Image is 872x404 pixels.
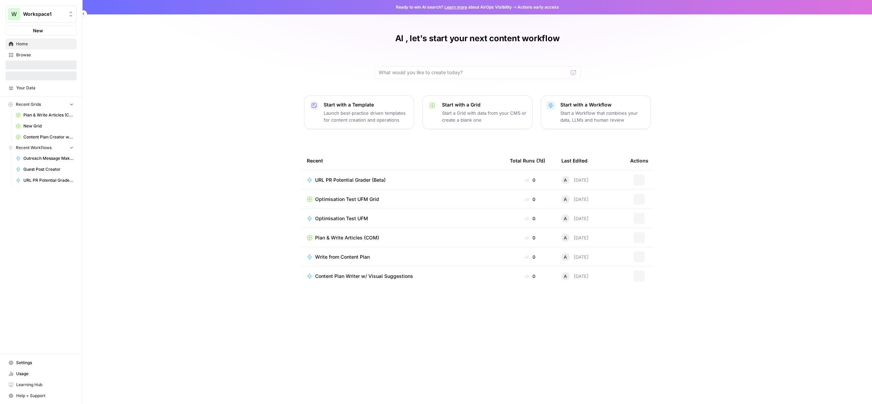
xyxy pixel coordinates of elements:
[13,153,77,164] a: Outreach Message Maker - PR Campaigns
[564,196,567,203] span: A
[23,134,74,140] span: Content Plan Creator with Brand Kit (COM Test) Grid
[315,254,370,260] span: Write from Content Plan
[307,273,499,280] a: Content Plan Writer w/ Visual Suggestions
[307,215,499,222] a: Optimisation Test UFM
[510,215,550,222] div: 0
[6,5,77,23] button: Workspace: Workspace1
[6,99,77,110] button: Recent Grids
[6,357,77,368] a: Settings
[307,177,499,183] a: URL PR Potential Grader (Beta)
[564,177,567,183] span: A
[16,145,52,151] span: Recent Workflows
[510,234,550,241] div: 0
[630,151,648,170] div: Actions
[510,254,550,260] div: 0
[6,379,77,390] a: Learning Hub
[16,41,74,47] span: Home
[561,195,589,203] div: [DATE]
[541,96,651,129] button: Start with a WorkflowStart a Workflow that combines your data, LLMs and human review
[561,214,589,223] div: [DATE]
[324,101,408,108] p: Start with a Template
[33,27,43,34] span: New
[315,177,386,183] span: URL PR Potential Grader (Beta)
[324,110,408,123] p: Launch best-practice driven templates for content creation and operations
[6,143,77,153] button: Recent Workflows
[564,273,567,280] span: A
[561,253,589,261] div: [DATE]
[6,38,77,49] a: Home
[307,151,499,170] div: Recent
[6,82,77,93] a: Your Data
[564,215,567,222] span: A
[23,112,74,118] span: Plan & Write Articles (COM)
[13,110,77,121] a: Plan & Write Articles (COM)
[13,175,77,186] a: URL PR Potential Grader (Beta)
[560,101,645,108] p: Start with a Workflow
[517,4,559,10] span: Actions early access
[315,234,379,241] span: Plan & Write Articles (COM)
[442,101,527,108] p: Start with a Grid
[13,164,77,175] a: Guest Post Creator
[444,4,467,10] a: Learn more
[16,52,74,58] span: Browse
[23,11,65,18] span: Workspace1
[510,273,550,280] div: 0
[16,371,74,377] span: Usage
[510,151,545,170] div: Total Runs (7d)
[510,177,550,183] div: 0
[16,382,74,388] span: Learning Hub
[13,132,77,143] a: Content Plan Creator with Brand Kit (COM Test) Grid
[6,25,77,36] button: New
[11,10,17,18] span: W
[16,360,74,366] span: Settings
[13,121,77,132] a: New Grid
[315,215,368,222] span: Optimisation Test UFM
[379,69,568,76] input: What would you like to create today?
[23,177,74,183] span: URL PR Potential Grader (Beta)
[304,96,414,129] button: Start with a TemplateLaunch best-practice driven templates for content creation and operations
[561,151,588,170] div: Last Edited
[307,196,499,203] a: Optimisation Test UFM Grid
[422,96,532,129] button: Start with a GridStart a Grid with data from your CMS or create a blank one
[396,4,512,10] span: Ready to win AI search? about AirOps Visibility
[442,110,527,123] p: Start a Grid with data from your CMS or create a blank one
[23,166,74,172] span: Guest Post Creator
[23,123,74,129] span: New Grid
[564,254,567,260] span: A
[6,390,77,401] button: Help + Support
[561,234,589,242] div: [DATE]
[510,196,550,203] div: 0
[395,33,560,44] h1: Al , let's start your next content workflow
[6,49,77,60] a: Browse
[6,368,77,379] a: Usage
[23,155,74,161] span: Outreach Message Maker - PR Campaigns
[561,272,589,280] div: [DATE]
[307,254,499,260] a: Write from Content Plan
[315,196,379,203] span: Optimisation Test UFM Grid
[315,273,413,280] span: Content Plan Writer w/ Visual Suggestions
[564,234,567,241] span: A
[560,110,645,123] p: Start a Workflow that combines your data, LLMs and human review
[561,176,589,184] div: [DATE]
[16,393,74,399] span: Help + Support
[16,85,74,91] span: Your Data
[16,101,41,108] span: Recent Grids
[307,234,499,241] a: Plan & Write Articles (COM)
